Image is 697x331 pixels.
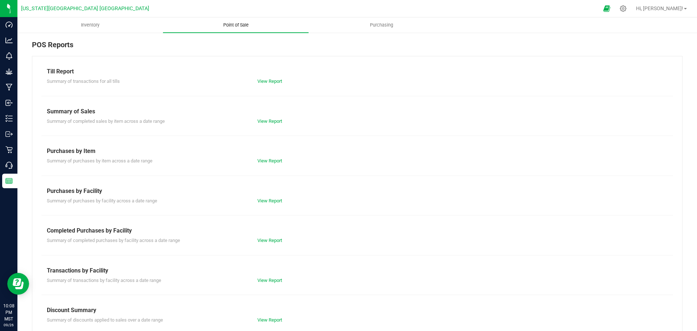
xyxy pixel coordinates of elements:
[47,238,180,243] span: Summary of completed purchases by facility across a date range
[5,37,13,44] inline-svg: Analytics
[47,317,163,323] span: Summary of discounts applied to sales over a date range
[5,130,13,138] inline-svg: Outbound
[5,52,13,60] inline-svg: Monitoring
[47,187,668,195] div: Purchases by Facility
[47,78,120,84] span: Summary of transactions for all tills
[71,22,109,28] span: Inventory
[3,303,14,322] p: 10:08 PM MST
[5,162,13,169] inline-svg: Call Center
[619,5,628,12] div: Manage settings
[17,17,163,33] a: Inventory
[5,177,13,185] inline-svg: Reports
[47,306,668,315] div: Discount Summary
[47,158,152,164] span: Summary of purchases by item across a date range
[257,118,282,124] a: View Report
[47,147,668,156] div: Purchases by Item
[5,68,13,75] inline-svg: Grow
[47,198,157,203] span: Summary of purchases by facility across a date range
[3,322,14,328] p: 09/26
[5,84,13,91] inline-svg: Manufacturing
[257,317,282,323] a: View Report
[257,158,282,164] a: View Report
[257,278,282,283] a: View Report
[599,1,615,16] span: Open Ecommerce Menu
[5,146,13,153] inline-svg: Retail
[5,99,13,106] inline-svg: Inbound
[32,39,682,56] div: POS Reports
[47,118,165,124] span: Summary of completed sales by item across a date range
[47,107,668,116] div: Summary of Sales
[257,78,282,84] a: View Report
[47,278,161,283] span: Summary of transactions by facility across a date range
[5,21,13,28] inline-svg: Dashboard
[47,266,668,275] div: Transactions by Facility
[5,115,13,122] inline-svg: Inventory
[636,5,683,11] span: Hi, [PERSON_NAME]!
[213,22,258,28] span: Point of Sale
[360,22,403,28] span: Purchasing
[21,5,149,12] span: [US_STATE][GEOGRAPHIC_DATA] [GEOGRAPHIC_DATA]
[47,67,668,76] div: Till Report
[257,238,282,243] a: View Report
[257,198,282,203] a: View Report
[163,17,309,33] a: Point of Sale
[47,226,668,235] div: Completed Purchases by Facility
[7,273,29,295] iframe: Resource center
[309,17,454,33] a: Purchasing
